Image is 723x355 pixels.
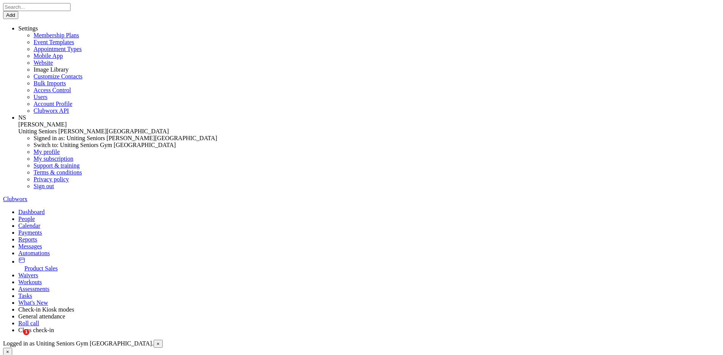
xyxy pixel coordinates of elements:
div: NS [18,114,720,121]
a: People [18,216,720,222]
a: Signed in as: Uniting Seniors [PERSON_NAME][GEOGRAPHIC_DATA] [34,135,217,141]
a: Workouts [18,279,720,286]
a: Image Library [34,66,69,73]
a: Bulk Imports [34,80,66,86]
a: Appointment Types [34,46,82,52]
li: Check-in Kiosk modes [18,306,720,313]
a: Customize Contacts [34,73,82,80]
a: Tasks [18,293,720,299]
a: Terms & conditions [34,169,82,176]
span: 1 [23,329,29,335]
a: Messages [18,243,720,250]
div: Uniting Seniors [PERSON_NAME][GEOGRAPHIC_DATA] [18,128,720,135]
a: Roll call [18,320,720,327]
a: Clubworx API [34,107,69,114]
span: Add [6,12,15,18]
div: Class check-in [18,327,720,334]
a: Sign out [34,183,54,189]
button: × [154,340,163,348]
a: Automations [18,250,720,257]
a: Website [34,59,53,66]
a: Membership Plans [34,32,79,38]
a: Mobile App [34,53,63,59]
a: Reports [18,236,720,243]
a: Dashboard [18,209,720,216]
a: Users [34,94,47,100]
a: Support & training [34,162,80,169]
a: Class kiosk mode [18,327,720,334]
div: Product Sales [24,265,720,272]
a: Clubworx [3,196,27,202]
a: Waivers [18,272,720,279]
a: Switch to: Uniting Seniors Gym [GEOGRAPHIC_DATA] [34,142,176,148]
a: Account Profile [34,101,72,107]
a: Product Sales [18,258,720,272]
iframe: Intercom live chat [8,329,26,347]
input: Search... [3,3,71,11]
a: My subscription [34,155,73,162]
span: Settings [18,25,38,32]
div: [PERSON_NAME] [18,121,720,128]
a: Event Templates [34,39,74,45]
span: Logged in as Uniting Seniors Gym [GEOGRAPHIC_DATA]. [3,340,154,347]
a: My profile [34,149,60,155]
a: Payments [18,229,720,236]
a: Privacy policy [34,176,69,182]
a: Assessments [18,286,720,293]
div: General attendance [18,313,720,320]
a: Access Control [34,87,71,93]
button: Add [3,11,18,19]
a: Calendar [18,222,720,229]
a: General attendance kiosk mode [18,313,720,320]
a: What's New [18,299,720,306]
